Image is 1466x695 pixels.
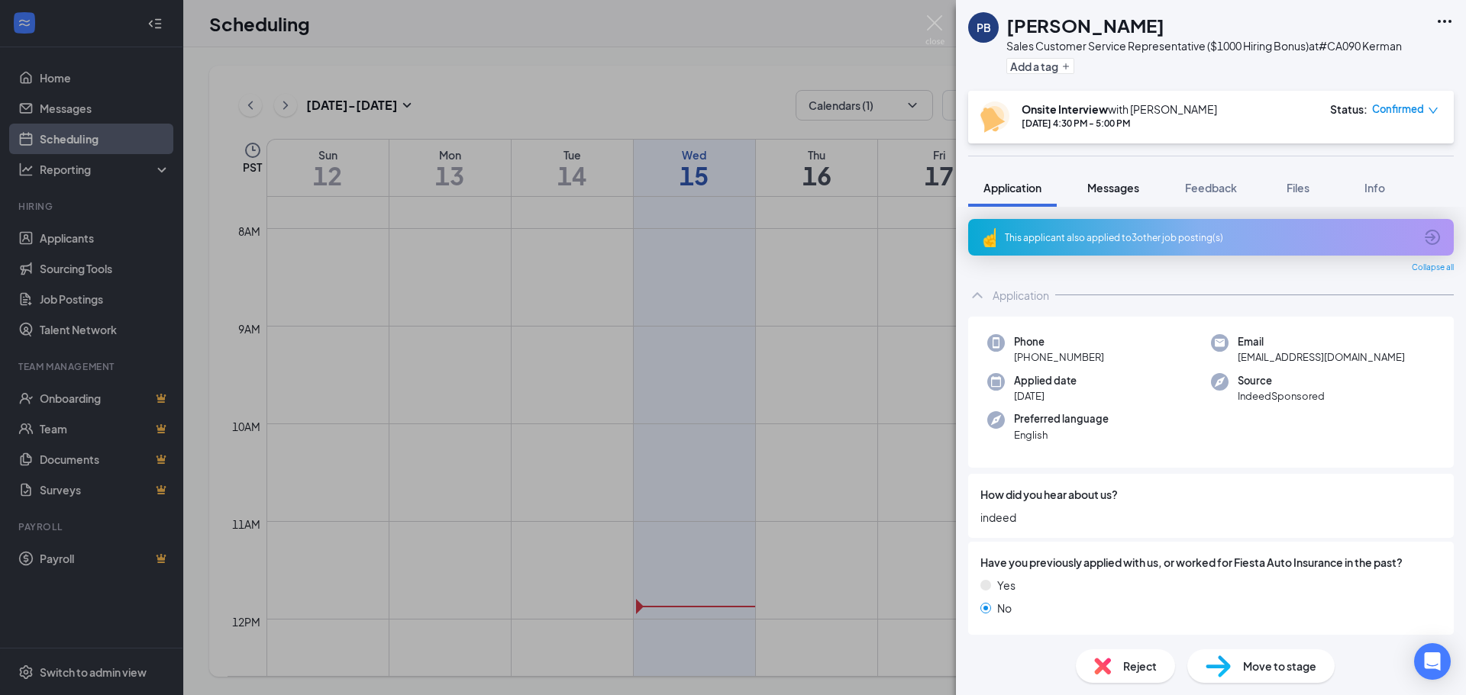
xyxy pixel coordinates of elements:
[980,554,1403,571] span: Have you previously applied with us, or worked for Fiesta Auto Insurance in the past?
[1372,101,1424,117] span: Confirmed
[968,286,986,304] svg: ChevronUp
[1185,181,1237,195] span: Feedback
[1238,349,1405,365] span: [EMAIL_ADDRESS][DOMAIN_NAME]
[1014,427,1109,442] span: English
[1435,12,1454,31] svg: Ellipses
[1238,388,1325,404] span: IndeedSponsored
[1022,102,1108,116] b: Onsite Interview
[1022,101,1217,117] div: with [PERSON_NAME]
[1014,349,1104,365] span: [PHONE_NUMBER]
[1243,658,1316,674] span: Move to stage
[1014,388,1077,404] span: [DATE]
[1238,373,1325,388] span: Source
[1087,181,1139,195] span: Messages
[980,486,1118,503] span: How did you hear about us?
[1005,231,1414,244] div: This applicant also applied to 3 other job posting(s)
[1014,411,1109,426] span: Preferred language
[1022,117,1217,130] div: [DATE] 4:30 PM - 5:00 PM
[1287,181,1309,195] span: Files
[1006,12,1164,38] h1: [PERSON_NAME]
[1014,373,1077,388] span: Applied date
[997,600,1012,616] span: No
[1412,262,1454,274] span: Collapse all
[1061,62,1070,71] svg: Plus
[1006,38,1402,53] div: Sales Customer Service Representative ($1000 Hiring Bonus) at #CA090 Kerman
[1364,181,1385,195] span: Info
[983,181,1041,195] span: Application
[1423,228,1442,246] svg: ArrowCircle
[1330,101,1368,117] div: Status :
[1006,58,1074,74] button: PlusAdd a tag
[977,20,991,35] div: PB
[1428,105,1439,116] span: down
[1238,334,1405,349] span: Email
[980,509,1442,526] span: indeed
[1123,658,1157,674] span: Reject
[993,288,1049,303] div: Application
[997,577,1016,594] span: Yes
[1414,643,1451,680] div: Open Intercom Messenger
[1014,334,1104,349] span: Phone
